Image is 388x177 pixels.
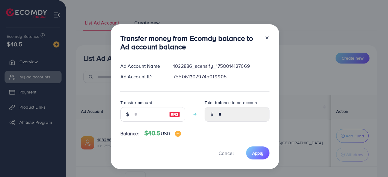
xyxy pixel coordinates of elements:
[161,130,170,137] span: USD
[211,146,241,159] button: Cancel
[120,130,139,137] span: Balance:
[120,34,260,51] h3: Transfer money from Ecomdy balance to Ad account balance
[246,146,269,159] button: Apply
[120,100,152,106] label: Transfer amount
[362,150,383,172] iframe: Chat
[252,150,263,156] span: Apply
[175,131,181,137] img: image
[169,111,180,118] img: image
[168,63,274,70] div: 1032886_scensify_1758014127669
[205,100,259,106] label: Total balance in ad account
[115,73,169,80] div: Ad Account ID
[115,63,169,70] div: Ad Account Name
[168,73,274,80] div: 7550613079745019905
[219,150,234,156] span: Cancel
[144,129,181,137] h4: $40.5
